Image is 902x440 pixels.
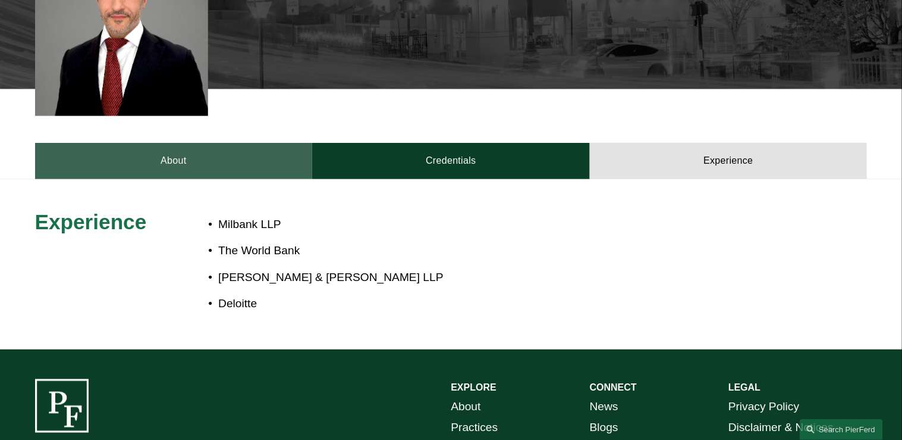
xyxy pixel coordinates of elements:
[590,383,637,393] strong: CONNECT
[590,143,868,179] a: Experience
[728,397,799,418] a: Privacy Policy
[451,418,498,439] a: Practices
[728,418,834,439] a: Disclaimer & Notices
[312,143,590,179] a: Credentials
[728,383,760,393] strong: LEGAL
[800,419,883,440] a: Search this site
[218,294,763,314] p: Deloitte
[35,210,147,233] span: Experience
[590,397,618,418] a: News
[218,267,763,288] p: [PERSON_NAME] & [PERSON_NAME] LLP
[451,397,481,418] a: About
[218,214,763,235] p: Milbank LLP
[590,418,618,439] a: Blogs
[451,383,496,393] strong: EXPLORE
[35,143,313,179] a: About
[218,241,763,261] p: The World Bank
